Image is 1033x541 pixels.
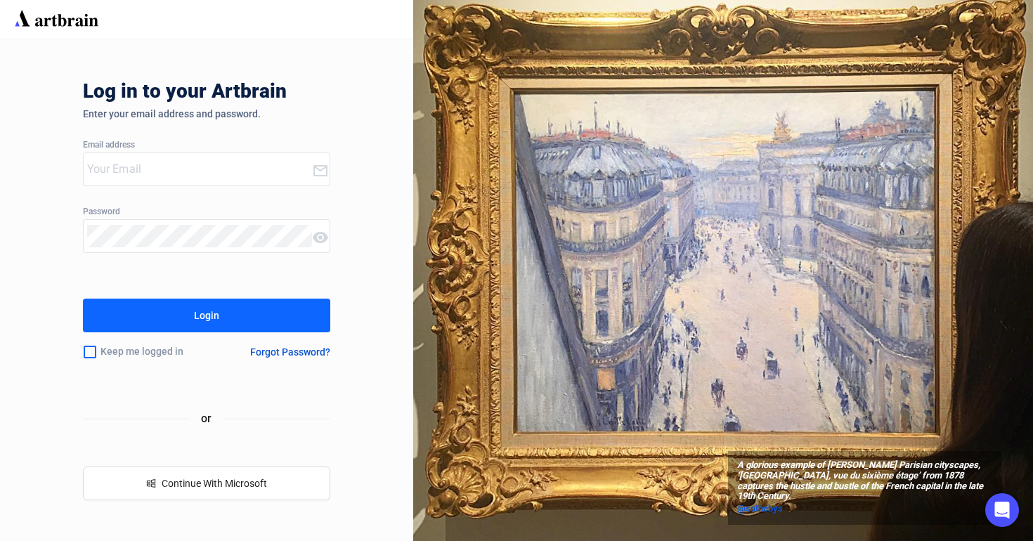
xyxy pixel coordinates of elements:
span: Continue With Microsoft [162,478,267,489]
button: Login [83,299,331,332]
div: Login [194,304,219,327]
div: Password [83,207,331,217]
div: Log in to your Artbrain [83,80,505,108]
div: Enter your email address and password. [83,108,331,119]
div: Forgot Password? [250,346,330,358]
span: windows [146,478,156,488]
button: windowsContinue With Microsoft [83,467,331,500]
span: A glorious example of [PERSON_NAME] Parisian cityscapes, ‘[GEOGRAPHIC_DATA], vue du sixième étage... [737,460,993,502]
span: @sothebys [737,503,783,514]
span: or [190,410,223,427]
a: @sothebys [737,502,993,516]
div: Email address [83,141,331,150]
div: Keep me logged in [83,337,219,367]
input: Your Email [87,158,313,181]
div: Open Intercom Messenger [985,493,1019,527]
